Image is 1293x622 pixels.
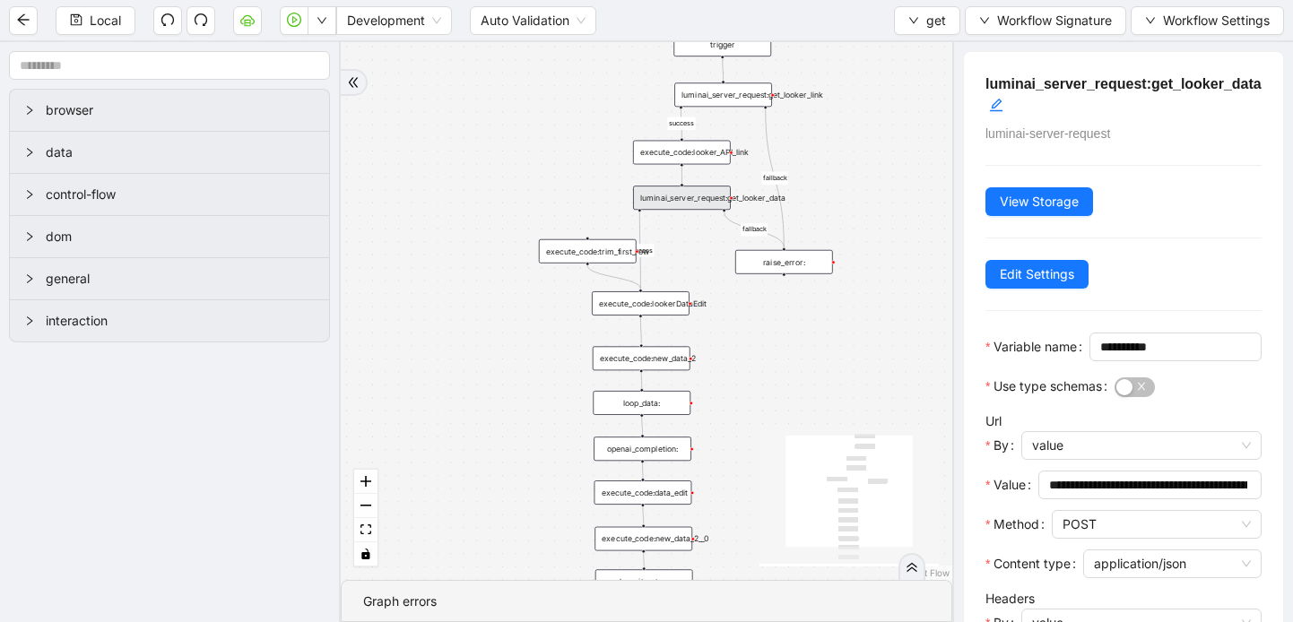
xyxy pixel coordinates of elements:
div: execute_code:lookerDataEdit [592,291,690,315]
button: play-circle [280,6,308,35]
span: Value [994,475,1026,495]
div: execute_code:new_data_2 [593,346,690,370]
span: interaction [46,311,315,331]
span: Edit Settings [1000,264,1074,284]
div: openai_completion: [594,436,691,461]
span: luminai-server-request [985,126,1110,141]
div: luminai_server_request:get_looker_link [674,82,772,107]
div: execute_code:trim_first_row [539,239,637,263]
div: loop_data: [593,391,690,415]
span: edit [989,98,1003,112]
g: Edge from luminai_server_request:get_looker_data to raise_error: [725,212,785,247]
span: data [46,143,315,162]
div: raise_error:plus-circle [735,250,833,274]
g: Edge from execute_code:new_data_2 to loop_data: [641,373,642,388]
g: Edge from luminai_server_request:get_looker_link to raise_error: [761,109,788,247]
button: down [308,6,336,35]
button: fit view [354,518,377,542]
span: double-right [906,561,918,574]
span: get [926,11,946,30]
span: Use type schemas [994,376,1102,396]
span: Workflow Settings [1163,11,1270,30]
span: control-flow [46,185,315,204]
div: Graph errors [363,592,930,611]
span: undo [161,13,175,27]
button: saveLocal [56,6,135,35]
button: downWorkflow Signature [965,6,1126,35]
span: Auto Validation [481,7,586,34]
g: Edge from luminai_server_request:get_looker_link to execute_code:looker_API_link [667,109,695,138]
div: luminai_server_request:get_looker_data [633,186,731,210]
button: arrow-left [9,6,38,35]
button: redo [187,6,215,35]
span: dom [46,227,315,246]
span: down [979,15,990,26]
span: POST [1063,511,1251,538]
button: zoom out [354,494,377,518]
div: click to edit id [989,95,1003,117]
div: loop_iterator: [595,569,693,593]
div: trigger [673,32,771,56]
span: right [24,189,35,200]
label: Url [985,413,1002,428]
button: undo [153,6,182,35]
button: cloud-server [233,6,262,35]
span: arrow-left [16,13,30,27]
span: right [24,105,35,116]
span: Development [347,7,441,34]
span: Variable name [994,337,1077,357]
div: interaction [10,300,329,341]
span: right [24,273,35,284]
span: right [24,147,35,158]
span: Local [90,11,121,30]
g: Edge from luminai_server_request:get_looker_data to execute_code:lookerDataEdit [626,212,654,289]
g: Edge from execute_code:trim_first_row to execute_code:lookerDataEdit [587,265,640,289]
span: value [1032,432,1251,459]
span: plus-circle [776,284,792,300]
span: Content type [994,554,1071,574]
span: down [1145,15,1156,26]
div: execute_code:new_data_2__0 [594,527,692,551]
div: data [10,132,329,173]
h5: luminai_server_request:get_looker_data [985,73,1262,117]
span: View Storage [1000,192,1079,212]
span: Workflow Signature [997,11,1112,30]
div: dom [10,216,329,257]
span: redo [194,13,208,27]
span: play-circle [287,13,301,27]
span: application/json [1094,550,1251,577]
div: control-flow [10,174,329,215]
span: By [994,436,1009,455]
g: Edge from trigger to luminai_server_request:get_looker_link [723,59,724,81]
button: zoom in [354,470,377,494]
span: general [46,269,315,289]
div: execute_code:looker_API_link [633,141,731,165]
span: browser [46,100,315,120]
button: View Storage [985,187,1093,216]
div: general [10,258,329,299]
span: down [317,15,327,26]
div: execute_code:data_edit [594,480,692,505]
a: React Flow attribution [903,567,950,578]
label: Headers [985,591,1035,606]
button: downWorkflow Settings [1131,6,1284,35]
span: double-right [347,76,360,89]
g: Edge from loop_data: to openai_completion: [642,417,643,434]
button: toggle interactivity [354,542,377,566]
span: save [70,13,82,26]
button: downget [894,6,960,35]
g: Edge from execute_code:data_edit to execute_code:new_data_2__0 [643,506,644,523]
div: raise_error: [735,250,833,274]
span: right [24,231,35,242]
g: Edge from execute_code:lookerDataEdit to execute_code:new_data_2 [640,317,641,343]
